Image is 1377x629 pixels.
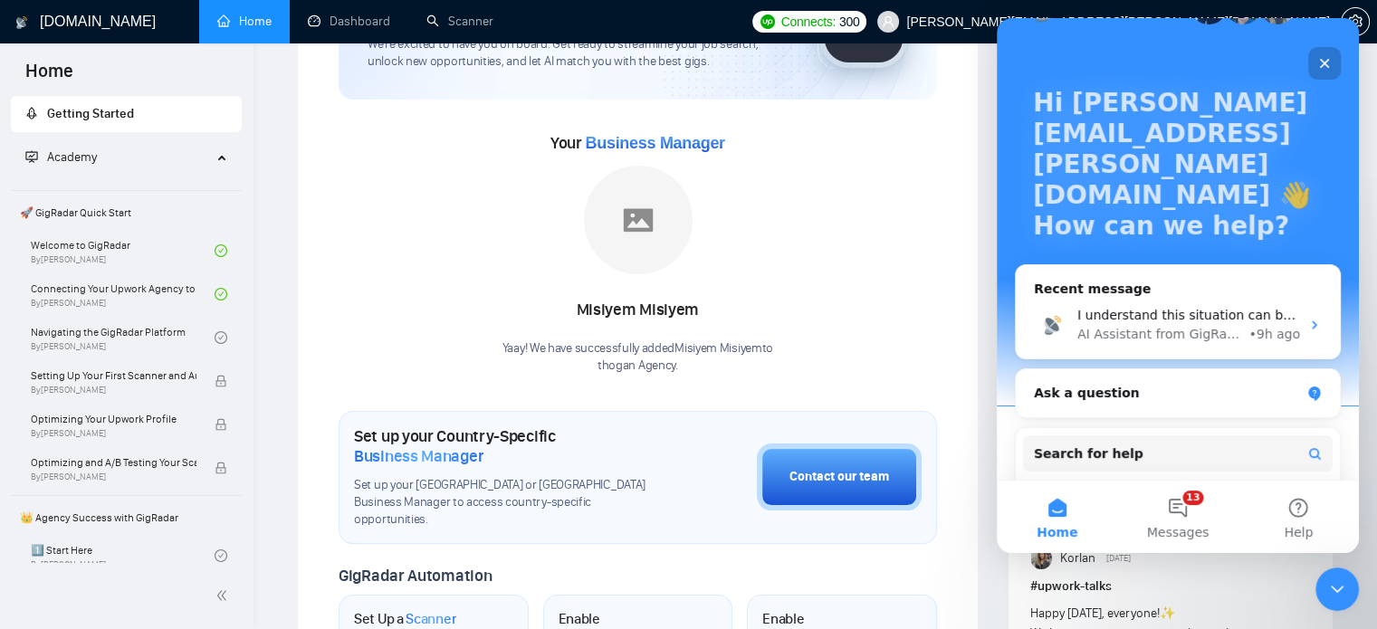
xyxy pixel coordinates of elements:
[339,566,492,586] span: GigRadar Automation
[550,133,725,153] span: Your
[760,14,775,29] img: upwork-logo.png
[31,536,215,576] a: 1️⃣ Start HereBy[PERSON_NAME]
[25,107,38,119] span: rocket
[1341,14,1370,29] a: setting
[31,318,215,357] a: Navigating the GigRadar PlatformBy[PERSON_NAME]
[215,288,227,300] span: check-circle
[757,443,922,510] button: Contact our team
[1106,550,1131,567] span: [DATE]
[311,29,344,62] div: Close
[26,417,336,453] button: Search for help
[150,508,213,520] span: Messages
[287,508,316,520] span: Help
[882,15,894,28] span: user
[11,96,242,132] li: Getting Started
[215,586,234,605] span: double-left
[502,357,773,375] p: thogan Agency .
[406,610,456,628] span: Scanner
[502,340,773,375] div: Yaay! We have successfully added Misiyem Misiyem to
[354,610,456,628] h1: Set Up a
[15,8,28,37] img: logo
[354,477,666,529] span: Set up your [GEOGRAPHIC_DATA] or [GEOGRAPHIC_DATA] Business Manager to access country-specific op...
[37,426,147,445] span: Search for help
[25,149,97,165] span: Academy
[1031,548,1053,569] img: Korlan
[31,385,196,396] span: By [PERSON_NAME]
[789,467,889,487] div: Contact our team
[13,195,240,231] span: 🚀 GigRadar Quick Start
[1341,7,1370,36] button: setting
[215,418,227,431] span: lock
[308,14,390,29] a: dashboardDashboard
[252,307,303,326] div: • 9h ago
[120,462,241,535] button: Messages
[426,14,493,29] a: searchScanner
[217,14,272,29] a: homeHome
[997,18,1359,553] iframe: Intercom live chat
[81,307,248,326] div: AI Assistant from GigRadar 📡
[37,366,303,385] div: Ask a question
[368,36,789,71] span: We're excited to have you on board. Get ready to streamline your job search, unlock new opportuni...
[1059,548,1095,568] span: Korlan
[11,58,88,96] span: Home
[1030,577,1311,596] h1: # upwork-talks
[31,274,215,314] a: Connecting Your Upwork Agency to GigRadarBy[PERSON_NAME]
[215,331,227,344] span: check-circle
[781,12,836,32] span: Connects:
[215,244,227,257] span: check-circle
[25,150,38,163] span: fund-projection-screen
[31,410,196,428] span: Optimizing Your Upwork Profile
[585,134,724,152] span: Business Manager
[1160,605,1175,621] span: ✨
[31,472,196,482] span: By [PERSON_NAME]
[40,508,81,520] span: Home
[354,446,483,466] span: Business Manager
[215,462,227,474] span: lock
[242,462,362,535] button: Help
[215,549,227,562] span: check-circle
[18,350,344,400] div: Ask a question
[31,367,196,385] span: Setting Up Your First Scanner and Auto-Bidder
[31,453,196,472] span: Optimizing and A/B Testing Your Scanner for Better Results
[502,295,773,326] div: Misiyem Misiyem
[354,426,666,466] h1: Set up your Country-Specific
[215,375,227,387] span: lock
[839,12,859,32] span: 300
[31,428,196,439] span: By [PERSON_NAME]
[1342,14,1369,29] span: setting
[47,149,97,165] span: Academy
[31,231,215,271] a: Welcome to GigRadarBy[PERSON_NAME]
[13,500,240,536] span: 👑 Agency Success with GigRadar
[47,106,134,121] span: Getting Started
[1315,567,1359,611] iframe: Intercom live chat
[584,166,693,274] img: placeholder.png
